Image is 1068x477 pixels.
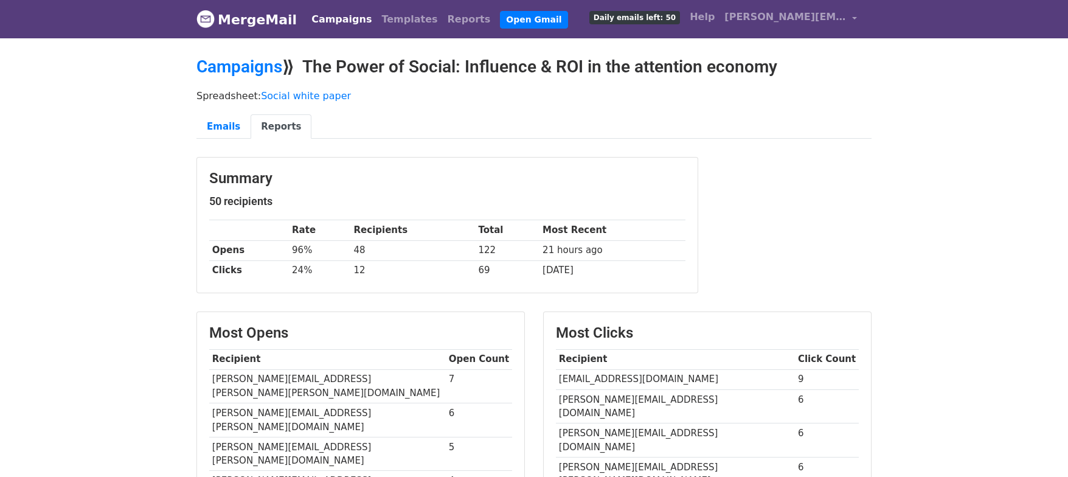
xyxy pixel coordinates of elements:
[500,11,567,29] a: Open Gmail
[556,389,795,423] td: [PERSON_NAME][EMAIL_ADDRESS][DOMAIN_NAME]
[289,240,351,260] td: 96%
[539,240,685,260] td: 21 hours ago
[209,195,685,208] h5: 50 recipients
[556,324,859,342] h3: Most Clicks
[209,260,289,280] th: Clicks
[351,240,476,260] td: 48
[720,5,862,33] a: [PERSON_NAME][EMAIL_ADDRESS][DOMAIN_NAME]
[446,349,512,369] th: Open Count
[261,90,351,102] a: Social white paper
[443,7,496,32] a: Reports
[351,260,476,280] td: 12
[196,89,872,102] p: Spreadsheet:
[724,10,846,24] span: [PERSON_NAME][EMAIL_ADDRESS][DOMAIN_NAME]
[289,260,351,280] td: 24%
[209,403,446,437] td: [PERSON_NAME][EMAIL_ADDRESS][PERSON_NAME][DOMAIN_NAME]
[251,114,311,139] a: Reports
[196,7,297,32] a: MergeMail
[376,7,442,32] a: Templates
[209,240,289,260] th: Opens
[209,170,685,187] h3: Summary
[476,240,540,260] td: 122
[795,389,859,423] td: 6
[476,260,540,280] td: 69
[209,437,446,471] td: [PERSON_NAME][EMAIL_ADDRESS][PERSON_NAME][DOMAIN_NAME]
[209,324,512,342] h3: Most Opens
[209,349,446,369] th: Recipient
[795,423,859,458] td: 6
[446,437,512,471] td: 5
[556,423,795,458] td: [PERSON_NAME][EMAIL_ADDRESS][DOMAIN_NAME]
[589,11,680,24] span: Daily emails left: 50
[446,369,512,403] td: 7
[196,114,251,139] a: Emails
[196,57,872,77] h2: ⟫ The Power of Social: Influence & ROI in the attention economy
[196,10,215,28] img: MergeMail logo
[685,5,720,29] a: Help
[539,220,685,240] th: Most Recent
[539,260,685,280] td: [DATE]
[307,7,376,32] a: Campaigns
[584,5,685,29] a: Daily emails left: 50
[556,369,795,389] td: [EMAIL_ADDRESS][DOMAIN_NAME]
[556,349,795,369] th: Recipient
[209,369,446,403] td: [PERSON_NAME][EMAIL_ADDRESS][PERSON_NAME][PERSON_NAME][DOMAIN_NAME]
[795,349,859,369] th: Click Count
[289,220,351,240] th: Rate
[476,220,540,240] th: Total
[795,369,859,389] td: 9
[446,403,512,437] td: 6
[351,220,476,240] th: Recipients
[196,57,282,77] a: Campaigns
